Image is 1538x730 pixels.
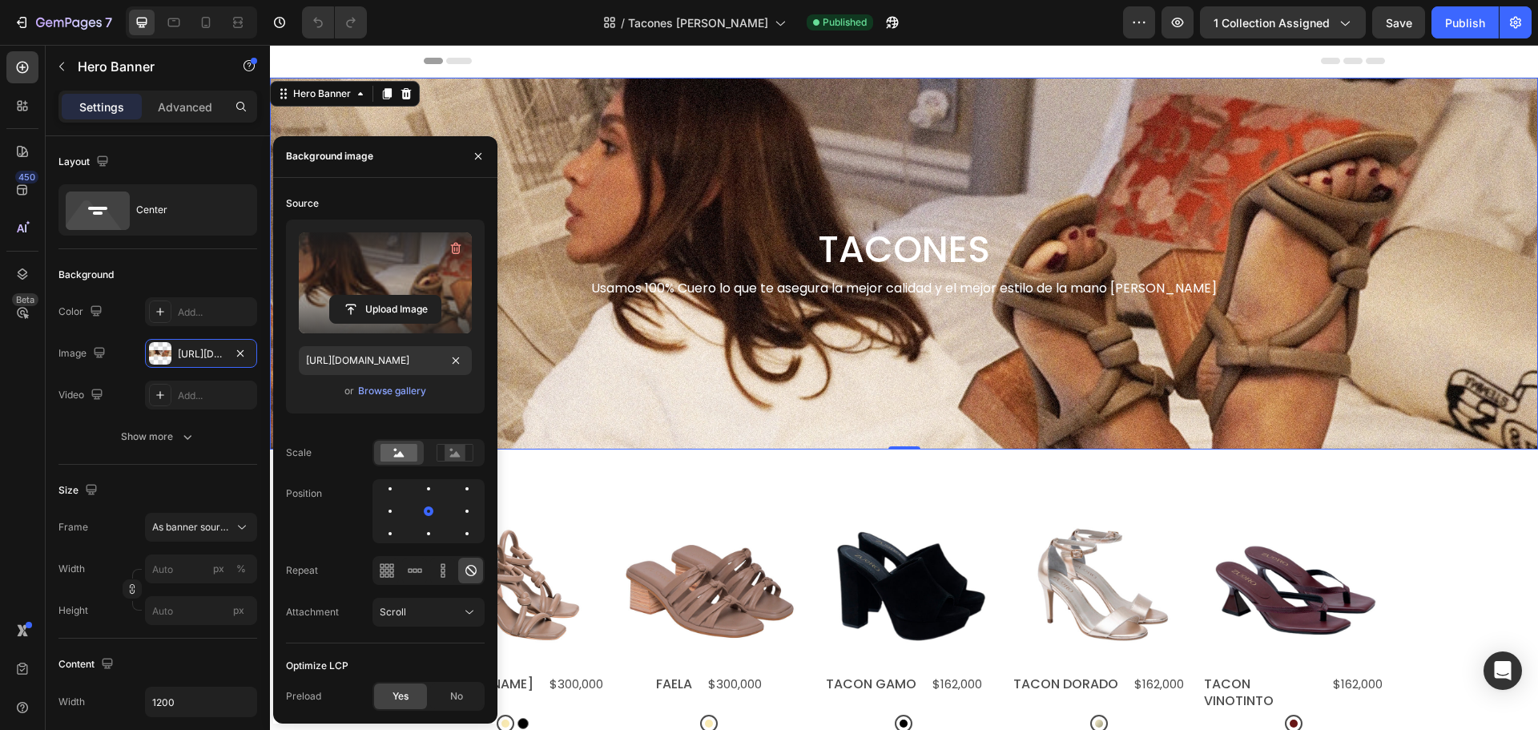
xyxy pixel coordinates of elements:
div: Add... [178,305,253,320]
p: Hero Banner [78,57,214,76]
button: Save [1372,6,1425,38]
button: 7 [6,6,119,38]
div: $162,000 [1061,630,1114,649]
div: Open Intercom Messenger [1484,651,1522,690]
span: Scroll [380,606,406,618]
div: Image [58,343,109,365]
div: Center [136,192,234,228]
button: Show more [58,422,257,451]
span: or [344,381,354,401]
span: 1 collection assigned [1214,14,1330,31]
div: Position [286,486,322,501]
div: $162,000 [863,630,916,649]
div: Show more [121,429,195,445]
div: $300,000 [278,630,335,649]
p: Advanced [158,99,212,115]
p: 7 [105,13,112,32]
div: Color [58,301,106,323]
span: Yes [393,689,409,704]
div: Publish [1445,14,1485,31]
button: As banner source [145,513,257,542]
span: Tacones [PERSON_NAME] [628,14,768,31]
span: As banner source [152,520,231,534]
div: Background [58,268,114,282]
div: Beta [12,293,38,306]
div: Undo/Redo [302,6,367,38]
iframe: Design area [270,45,1538,730]
button: 1 collection assigned [1200,6,1366,38]
p: Settings [79,99,124,115]
a: TACON DORADO [738,448,920,630]
button: Browse gallery [357,383,427,399]
div: 450 [15,171,38,184]
div: Optimize LCP [286,659,348,673]
span: / [621,14,625,31]
h2: TACON DORADO [742,630,850,650]
input: px% [145,555,257,583]
div: Source [286,196,319,211]
h2: TACON GAMO [554,630,648,650]
span: Save [1386,16,1412,30]
div: Preload [286,689,321,704]
button: px [232,559,251,579]
div: $300,000 [437,630,493,649]
div: px [213,562,224,576]
span: Published [823,15,867,30]
button: Scroll [372,598,485,627]
button: Publish [1431,6,1499,38]
span: px [233,604,244,616]
div: Layout [58,151,112,173]
div: Repeat [286,563,318,578]
button: % [209,559,228,579]
label: Height [58,603,88,618]
div: Scale [286,446,312,460]
a: TACON VINOTINTO [932,448,1114,630]
h2: TACON VINOTINTO [932,630,1049,667]
label: Frame [58,520,88,534]
input: Auto [146,688,256,716]
div: Content [58,654,117,676]
div: [URL][DOMAIN_NAME] [178,347,224,361]
div: Browse gallery [358,384,426,398]
div: Video [58,385,107,406]
div: Attachment [286,605,339,619]
div: % [236,562,246,576]
div: Size [58,480,101,502]
input: px [145,596,257,625]
div: $162,000 [661,630,714,649]
div: Add... [178,389,253,403]
a: FAELA [348,448,530,630]
input: https://example.com/image.jpg [299,346,472,375]
div: Background image [286,149,373,163]
a: TACON GAMO [543,448,725,630]
button: Upload Image [329,295,441,324]
span: No [450,689,463,704]
h2: FAELA [384,630,424,650]
div: Width [58,695,85,709]
label: Width [58,562,85,576]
